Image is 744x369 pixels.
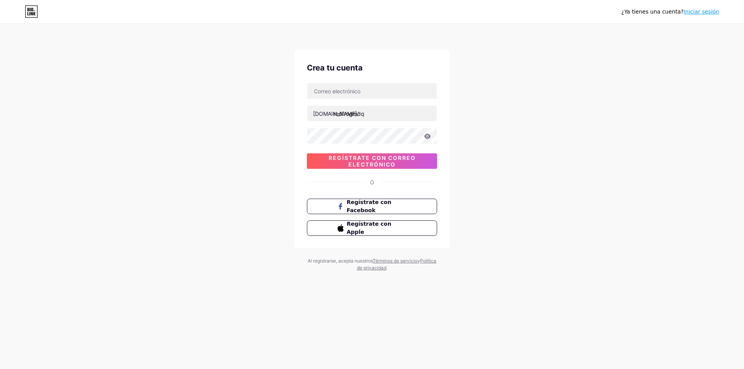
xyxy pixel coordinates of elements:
font: Crea tu cuenta [307,63,363,72]
button: Regístrate con Apple [307,220,437,236]
font: O [370,179,374,185]
button: Regístrate con correo electrónico [307,153,437,169]
a: Iniciar sesión [684,9,719,15]
font: [DOMAIN_NAME]/ [313,110,359,117]
font: Regístrate con Apple [347,221,391,235]
font: Regístrate con correo electrónico [329,154,416,168]
font: ¿Ya tienes una cuenta? [622,9,684,15]
button: Regístrate con Facebook [307,199,437,214]
a: Términos de servicio [373,258,417,264]
font: Al registrarse, acepta nuestros [308,258,373,264]
input: nombre de usuario [307,106,437,121]
input: Correo electrónico [307,83,437,99]
font: . [386,265,387,271]
font: Regístrate con Facebook [347,199,391,213]
font: y [417,258,420,264]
